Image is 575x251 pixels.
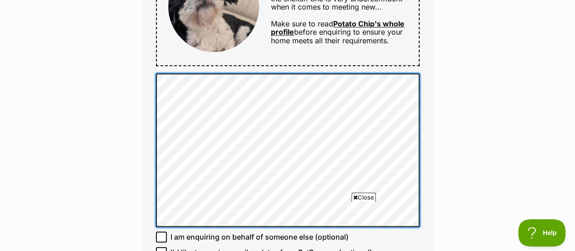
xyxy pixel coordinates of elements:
span: Close [351,193,376,202]
iframe: Advertisement [67,205,508,246]
iframe: Help Scout Beacon - Open [518,219,566,246]
a: Potato Chip's whole profile [271,19,405,36]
